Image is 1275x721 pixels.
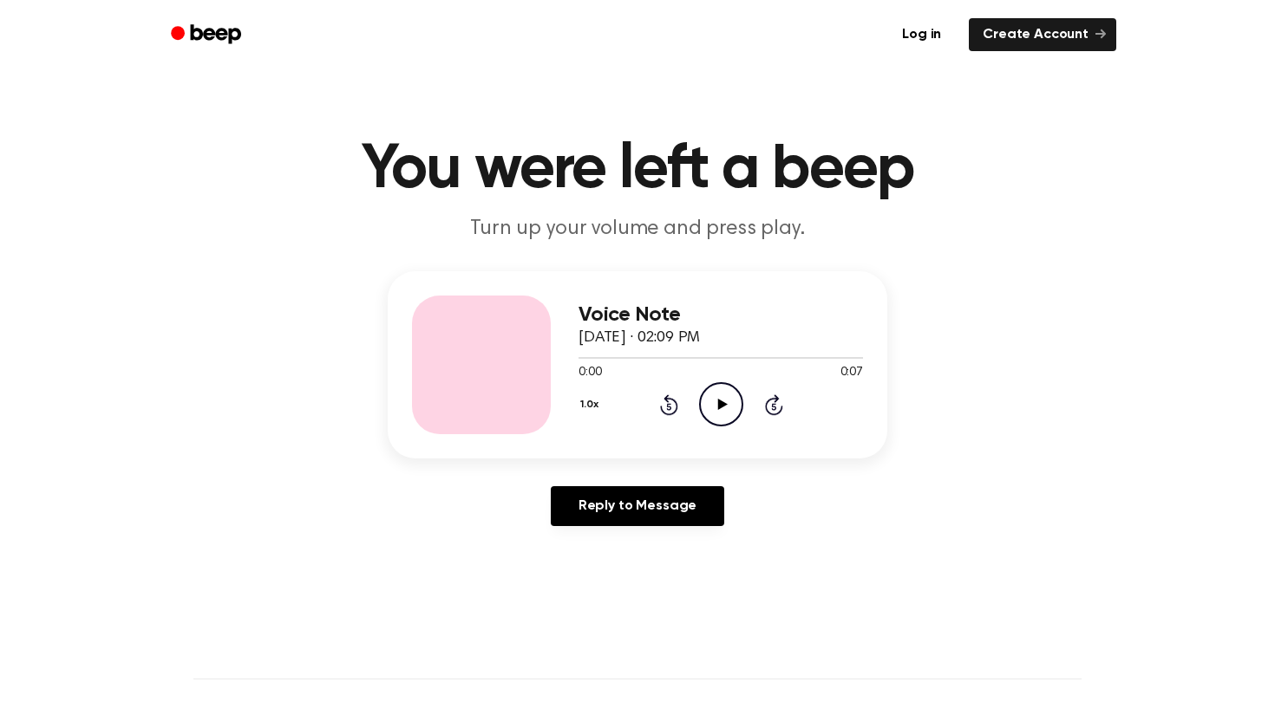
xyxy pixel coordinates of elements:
a: Beep [159,18,257,52]
span: 0:07 [840,364,863,382]
h3: Voice Note [579,303,863,327]
p: Turn up your volume and press play. [304,215,971,244]
button: 1.0x [579,390,605,419]
a: Reply to Message [551,486,724,526]
a: Create Account [969,18,1116,51]
h1: You were left a beep [193,139,1082,201]
span: [DATE] · 02:09 PM [579,330,700,346]
span: 0:00 [579,364,601,382]
a: Log in [885,15,958,55]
